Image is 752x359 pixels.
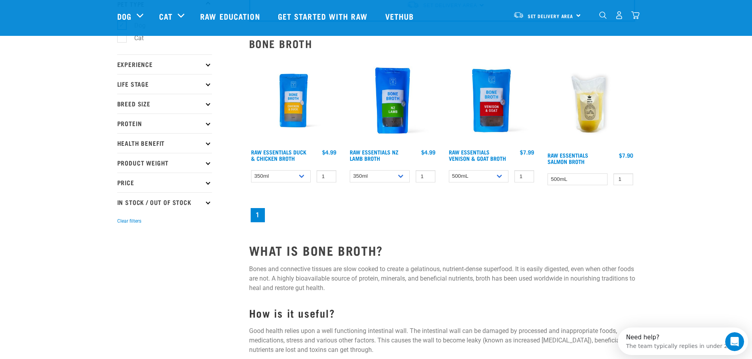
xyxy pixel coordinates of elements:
[117,94,212,113] p: Breed Size
[8,7,113,13] div: Need help?
[117,192,212,212] p: In Stock / Out Of Stock
[117,153,212,173] p: Product Weight
[449,151,506,160] a: Raw Essentials Venison & Goat Broth
[631,11,639,19] img: home-icon@2x.png
[3,3,137,25] div: Open Intercom Messenger
[117,54,212,74] p: Experience
[249,56,339,145] img: RE Product Shoot 2023 Nov8793 1
[618,327,748,355] iframe: Intercom live chat discovery launcher
[350,151,398,160] a: Raw Essentials NZ Lamb Broth
[117,74,212,94] p: Life Stage
[421,149,435,155] div: $4.99
[251,151,306,160] a: Raw Essentials Duck & Chicken Broth
[377,0,424,32] a: Vethub
[348,56,437,145] img: Raw Essentials New Zealand Lamb Bone Broth For Cats & Dogs
[117,173,212,192] p: Price
[416,170,435,182] input: 1
[513,11,524,19] img: van-moving.png
[117,218,141,225] button: Clear filters
[546,56,635,148] img: Salmon Broth
[249,37,635,50] h2: Bone Broth
[192,0,270,32] a: Raw Education
[122,33,147,43] label: Cat
[322,149,336,155] div: $4.99
[117,10,131,22] a: Dog
[270,0,377,32] a: Get started with Raw
[619,152,633,158] div: $7.90
[249,264,635,293] p: Bones and connective tissues are slow cooked to create a gelatinous, nutrient-dense superfood. It...
[514,170,534,182] input: 1
[249,326,635,355] p: Good health relies upon a well functioning intestinal wall. The intestinal wall can be damaged by...
[317,170,336,182] input: 1
[615,11,623,19] img: user.png
[249,243,635,257] h2: WHAT IS BONE BROTH?
[599,11,607,19] img: home-icon-1@2x.png
[447,56,536,145] img: Raw Essentials Venison Goat Novel Protein Hypoallergenic Bone Broth Cats & Dogs
[117,113,212,133] p: Protein
[251,208,265,222] a: Page 1
[548,154,588,163] a: Raw Essentials Salmon Broth
[725,332,744,351] iframe: Intercom live chat
[249,206,635,224] nav: pagination
[613,173,633,186] input: 1
[528,15,574,17] span: Set Delivery Area
[159,10,173,22] a: Cat
[117,133,212,153] p: Health Benefit
[520,149,534,155] div: $7.99
[8,13,113,21] div: The team typically replies in under 2h
[249,307,635,319] h3: How is it useful?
